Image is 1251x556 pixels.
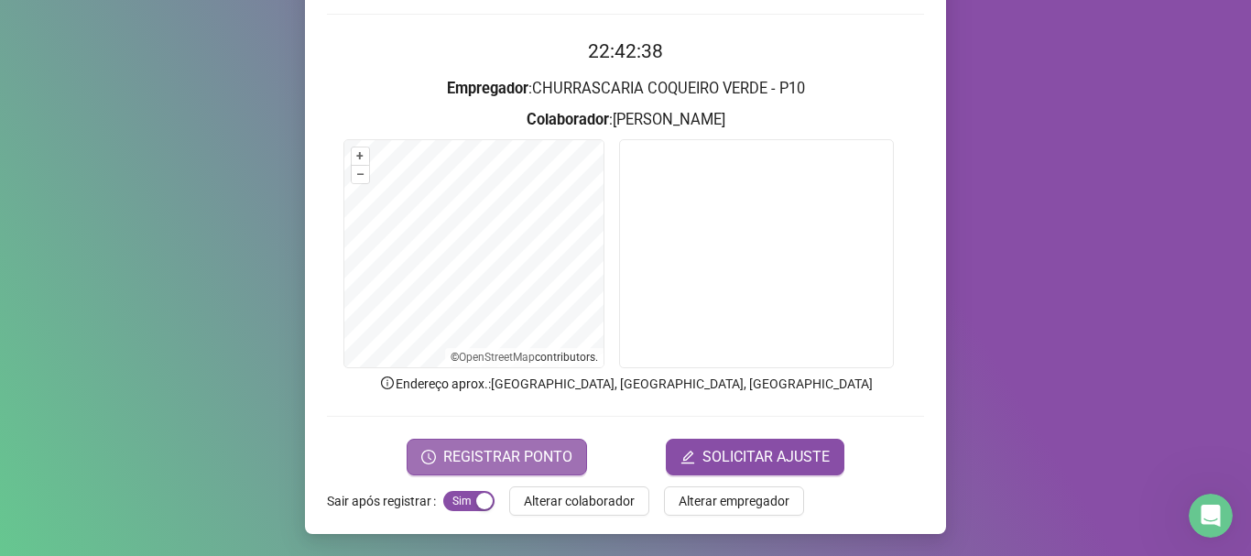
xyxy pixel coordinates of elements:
[679,491,789,511] span: Alterar empregador
[527,111,609,128] strong: Colaborador
[524,491,635,511] span: Alterar colaborador
[352,166,369,183] button: –
[447,80,528,97] strong: Empregador
[327,374,924,394] p: Endereço aprox. : [GEOGRAPHIC_DATA], [GEOGRAPHIC_DATA], [GEOGRAPHIC_DATA]
[702,446,830,468] span: SOLICITAR AJUSTE
[1189,494,1233,538] iframe: Intercom live chat
[666,439,844,475] button: editSOLICITAR AJUSTE
[509,486,649,516] button: Alterar colaborador
[421,450,436,464] span: clock-circle
[407,439,587,475] button: REGISTRAR PONTO
[327,108,924,132] h3: : [PERSON_NAME]
[327,77,924,101] h3: : CHURRASCARIA COQUEIRO VERDE - P10
[352,147,369,165] button: +
[459,351,535,364] a: OpenStreetMap
[680,450,695,464] span: edit
[451,351,598,364] li: © contributors.
[664,486,804,516] button: Alterar empregador
[379,375,396,391] span: info-circle
[588,40,663,62] time: 22:42:38
[327,486,443,516] label: Sair após registrar
[443,446,572,468] span: REGISTRAR PONTO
